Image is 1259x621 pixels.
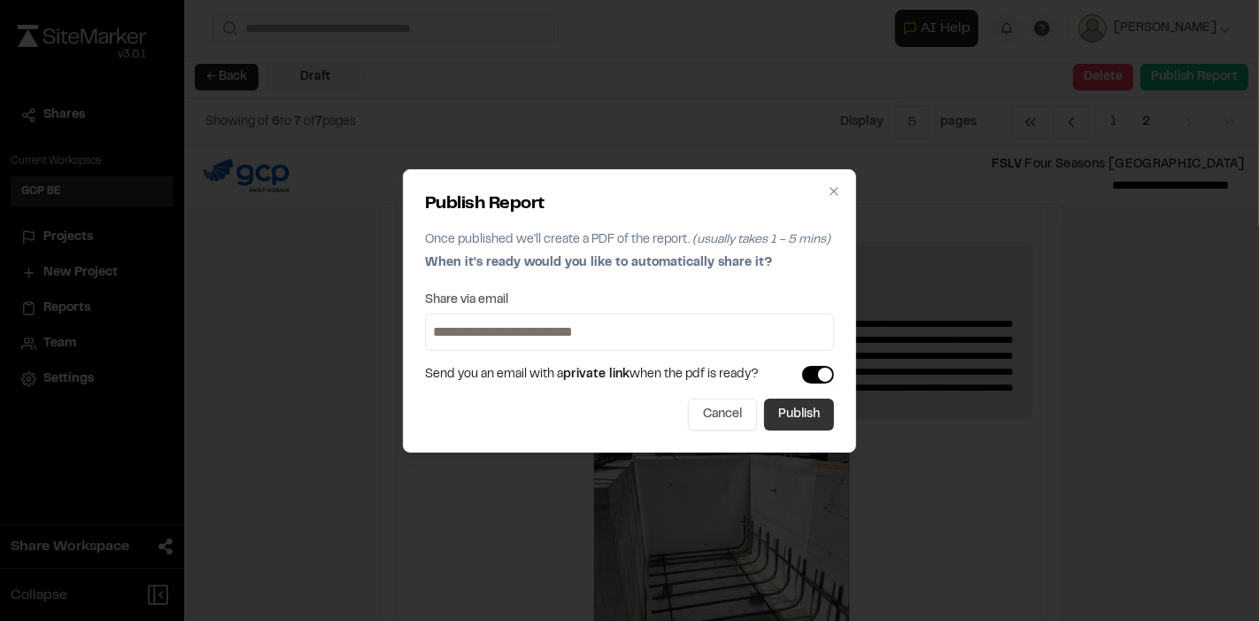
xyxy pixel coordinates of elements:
[425,365,759,384] span: Send you an email with a when the pdf is ready?
[425,230,834,250] p: Once published we'll create a PDF of the report.
[425,294,508,307] label: Share via email
[688,399,757,431] button: Cancel
[563,369,629,380] span: private link
[764,399,834,431] button: Publish
[425,258,772,268] span: When it's ready would you like to automatically share it?
[425,191,834,218] h2: Publish Report
[692,235,830,245] span: (usually takes 1 - 5 mins)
